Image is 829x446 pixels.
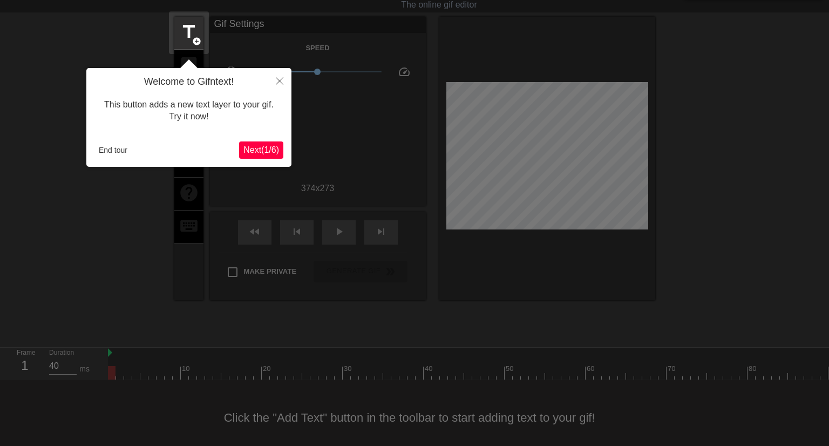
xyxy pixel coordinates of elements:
button: Close [268,68,291,93]
div: This button adds a new text layer to your gif. Try it now! [94,88,283,134]
button: Next [239,141,283,159]
span: Next ( 1 / 6 ) [243,145,279,154]
h4: Welcome to Gifntext! [94,76,283,88]
button: End tour [94,142,132,158]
